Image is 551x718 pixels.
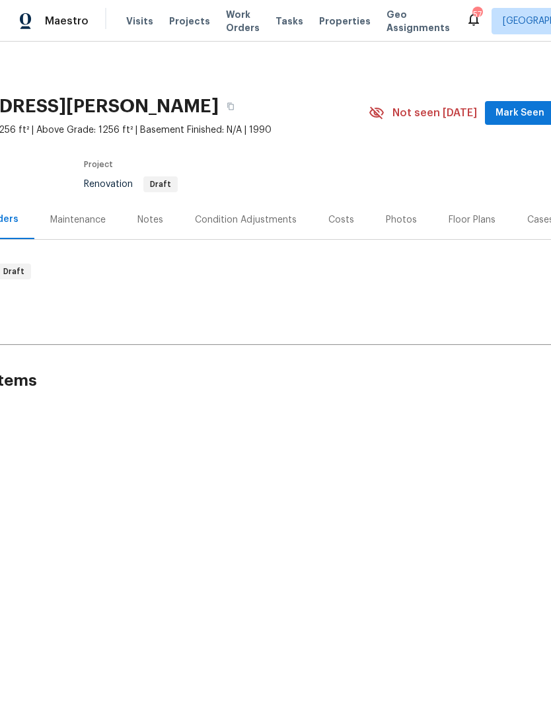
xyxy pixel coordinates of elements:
[84,161,113,168] span: Project
[137,213,163,227] div: Notes
[169,15,210,28] span: Projects
[145,180,176,188] span: Draft
[226,8,260,34] span: Work Orders
[50,213,106,227] div: Maintenance
[472,8,482,21] div: 57
[219,94,242,118] button: Copy Address
[392,106,477,120] span: Not seen [DATE]
[319,15,371,28] span: Properties
[449,213,496,227] div: Floor Plans
[386,213,417,227] div: Photos
[84,180,178,189] span: Renovation
[126,15,153,28] span: Visits
[386,8,450,34] span: Geo Assignments
[496,105,544,122] span: Mark Seen
[195,213,297,227] div: Condition Adjustments
[328,213,354,227] div: Costs
[275,17,303,26] span: Tasks
[45,15,89,28] span: Maestro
